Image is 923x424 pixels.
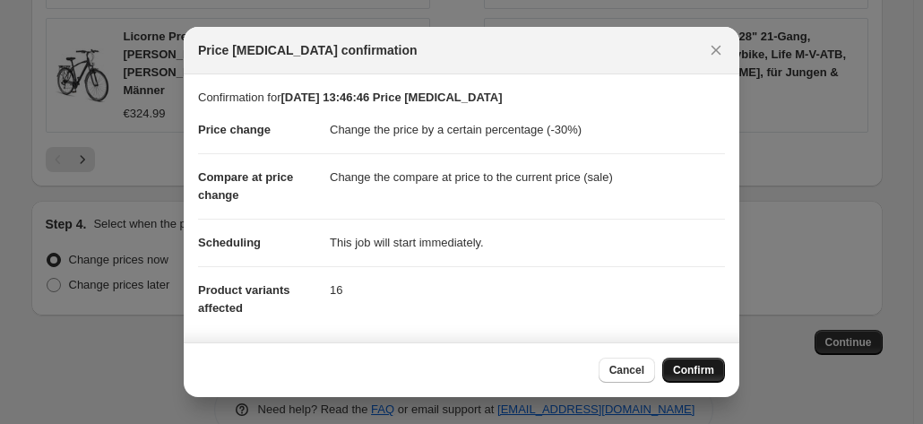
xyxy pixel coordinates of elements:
[662,358,725,383] button: Confirm
[198,89,725,107] p: Confirmation for
[599,358,655,383] button: Cancel
[198,236,261,249] span: Scheduling
[198,41,418,59] span: Price [MEDICAL_DATA] confirmation
[198,170,293,202] span: Compare at price change
[673,363,714,377] span: Confirm
[330,153,725,201] dd: Change the compare at price to the current price (sale)
[280,91,502,104] b: [DATE] 13:46:46 Price [MEDICAL_DATA]
[609,363,644,377] span: Cancel
[330,107,725,153] dd: Change the price by a certain percentage (-30%)
[330,266,725,314] dd: 16
[198,123,271,136] span: Price change
[330,219,725,266] dd: This job will start immediately.
[198,283,290,315] span: Product variants affected
[703,38,729,63] button: Close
